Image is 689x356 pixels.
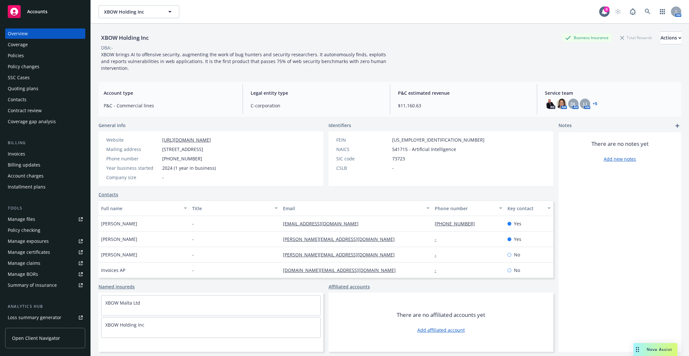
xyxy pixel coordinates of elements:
a: Policy checking [5,225,85,235]
a: Manage files [5,214,85,224]
a: Manage exposures [5,236,85,246]
span: - [192,236,194,243]
a: Manage claims [5,258,85,268]
span: $11,160.63 [398,102,529,109]
a: SSC Cases [5,72,85,83]
a: Search [641,5,654,18]
div: Mailing address [106,146,160,153]
div: Policies [8,50,24,61]
div: Company size [106,174,160,181]
button: Nova Assist [633,343,677,356]
span: Yes [514,220,521,227]
span: Identifiers [329,122,351,129]
div: Manage exposures [8,236,49,246]
img: photo [545,99,555,109]
div: Coverage [8,39,28,50]
a: Named insureds [99,283,135,290]
span: Service team [545,90,676,96]
div: Total Rewards [617,34,655,42]
a: Loss summary generator [5,312,85,323]
a: [DOMAIN_NAME][EMAIL_ADDRESS][DOMAIN_NAME] [283,267,401,273]
div: Quoting plans [8,83,38,94]
a: Summary of insurance [5,280,85,290]
a: [PERSON_NAME][EMAIL_ADDRESS][DOMAIN_NAME] [283,252,400,258]
span: [PERSON_NAME] [101,251,137,258]
div: Year business started [106,165,160,171]
div: Phone number [435,205,495,212]
a: Overview [5,28,85,39]
a: Account charges [5,171,85,181]
a: Start snowing [611,5,624,18]
span: C-corporation [251,102,382,109]
a: Manage BORs [5,269,85,279]
a: XBOW Malta Ltd [105,300,140,306]
a: Add affiliated account [417,327,465,333]
a: Report a Bug [626,5,639,18]
a: Quoting plans [5,83,85,94]
div: FEIN [336,136,390,143]
div: Contacts [8,94,26,105]
span: - [192,251,194,258]
a: Installment plans [5,182,85,192]
div: Full name [101,205,180,212]
span: There are no notes yet [591,140,649,148]
div: Business Insurance [562,34,612,42]
span: Invoices AP [101,267,125,274]
div: Billing updates [8,160,40,170]
span: P&C - Commercial lines [104,102,235,109]
div: Email [283,205,422,212]
button: Title [190,200,281,216]
div: Manage BORs [8,269,38,279]
a: Contacts [99,191,118,198]
div: Drag to move [633,343,642,356]
a: [EMAIL_ADDRESS][DOMAIN_NAME] [283,221,364,227]
a: Switch app [656,5,669,18]
a: [URL][DOMAIN_NAME] [162,137,211,143]
button: Actions [661,31,681,44]
a: XBOW Holding Inc [105,322,144,328]
div: Contract review [8,105,42,116]
a: Invoices [5,149,85,159]
div: Analytics hub [5,303,85,310]
div: Summary of insurance [8,280,57,290]
a: Contract review [5,105,85,116]
span: Legal entity type [251,90,382,96]
span: 2024 (1 year in business) [162,165,216,171]
div: Policy changes [8,61,39,72]
a: Coverage gap analysis [5,116,85,127]
span: - [162,174,164,181]
a: +5 [593,102,597,106]
a: add [673,122,681,130]
span: [PERSON_NAME] [101,220,137,227]
span: Notes [559,122,572,130]
a: Policies [5,50,85,61]
div: Overview [8,28,28,39]
div: Coverage gap analysis [8,116,56,127]
a: - [435,236,442,242]
span: [STREET_ADDRESS] [162,146,203,153]
div: Policy checking [8,225,40,235]
a: - [435,267,442,273]
div: DBA: - [101,44,113,51]
span: Open Client Navigator [12,335,60,341]
div: CSLB [336,165,390,171]
span: There are no affiliated accounts yet [397,311,485,319]
button: Full name [99,200,190,216]
div: Website [106,136,160,143]
div: Loss summary generator [8,312,61,323]
a: Accounts [5,3,85,21]
span: No [514,251,520,258]
a: [PERSON_NAME][EMAIL_ADDRESS][DOMAIN_NAME] [283,236,400,242]
div: SSC Cases [8,72,30,83]
a: Add new notes [604,156,636,162]
a: Policy changes [5,61,85,72]
div: Invoices [8,149,25,159]
span: DL [570,101,576,107]
div: Key contact [507,205,544,212]
button: Email [280,200,432,216]
span: XBOW Holding Inc [104,8,160,15]
div: XBOW Holding Inc [99,34,151,42]
a: Billing updates [5,160,85,170]
div: Manage claims [8,258,40,268]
